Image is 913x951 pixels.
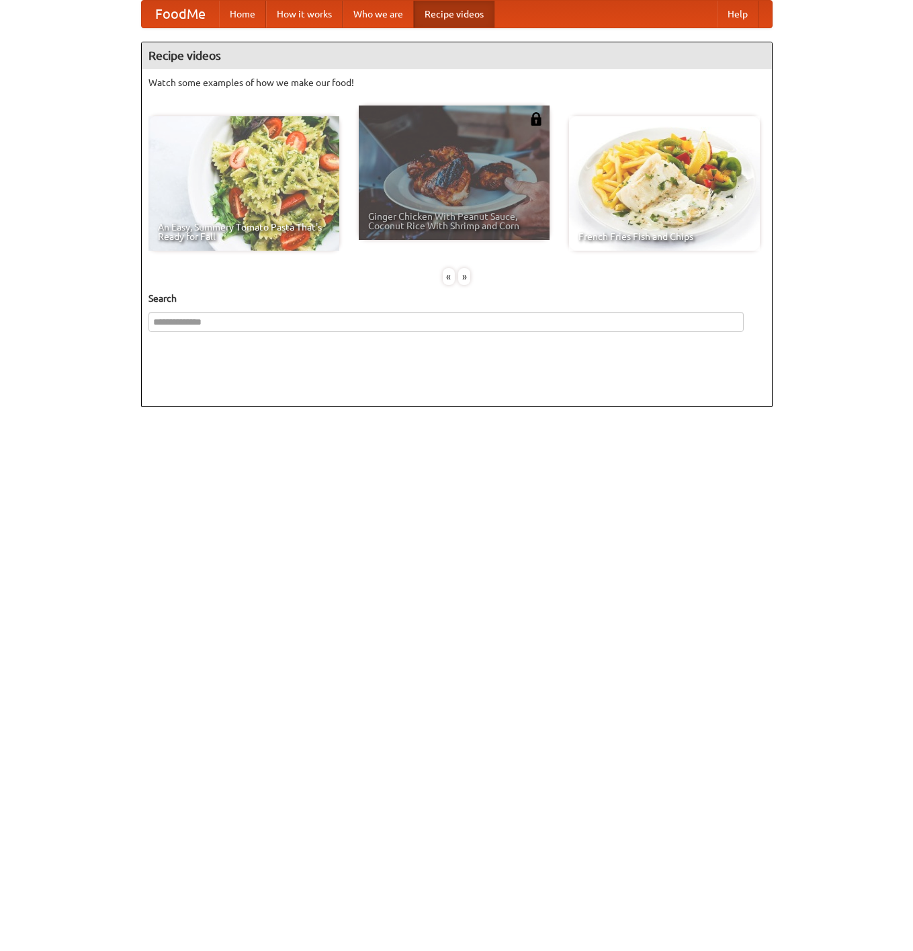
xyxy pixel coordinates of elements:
a: Help [717,1,758,28]
a: An Easy, Summery Tomato Pasta That's Ready for Fall [148,116,339,251]
span: An Easy, Summery Tomato Pasta That's Ready for Fall [158,222,330,241]
a: Recipe videos [414,1,494,28]
img: 483408.png [529,112,543,126]
a: Home [219,1,266,28]
h5: Search [148,292,765,305]
div: » [458,268,470,285]
a: FoodMe [142,1,219,28]
a: Who we are [343,1,414,28]
div: « [443,268,455,285]
span: French Fries Fish and Chips [578,232,750,241]
p: Watch some examples of how we make our food! [148,76,765,89]
a: French Fries Fish and Chips [569,116,760,251]
a: How it works [266,1,343,28]
h4: Recipe videos [142,42,772,69]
